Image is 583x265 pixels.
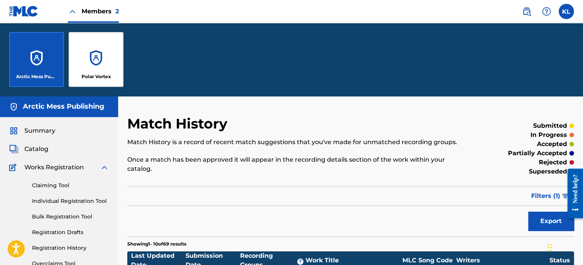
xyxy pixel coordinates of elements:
[82,7,119,16] span: Members
[23,102,104,111] h5: Arctic Mess Publishing
[68,7,77,16] img: Close
[537,140,567,149] p: accepted
[9,145,48,154] a: CatalogCatalog
[519,4,534,19] a: Public Search
[529,167,567,176] p: superseded
[24,163,84,172] span: Works Registration
[522,7,531,16] img: search
[539,158,567,167] p: rejected
[539,4,554,19] div: Help
[530,130,567,140] p: in progress
[9,163,19,172] img: Works Registration
[32,228,109,236] a: Registration Drafts
[32,213,109,221] a: Bulk Registration Tool
[456,256,549,265] div: Writers
[9,126,55,135] a: SummarySummary
[69,32,123,87] a: AccountsPolar Vortex
[32,181,109,190] a: Claiming Tool
[9,6,38,17] img: MLC Logo
[508,149,567,158] p: partially accepted
[9,126,18,135] img: Summary
[297,259,303,265] span: ?
[32,244,109,252] a: Registration History
[527,186,574,206] button: Filters (1)
[399,256,456,265] div: MLC Song Code
[9,145,18,154] img: Catalog
[127,138,471,147] p: Match History is a record of recent match suggestions that you've made for unmatched recording gr...
[32,197,109,205] a: Individual Registration Tool
[16,73,58,80] p: Arctic Mess Publishing
[127,115,231,132] h2: Match History
[542,7,551,16] img: help
[559,4,574,19] div: User Menu
[127,155,471,173] p: Once a match has been approved it will appear in the recording details section of the work within...
[82,73,111,80] p: Polar Vortex
[9,32,64,87] a: AccountsArctic Mess Publishing
[127,241,186,247] p: Showing 1 - 10 of 69 results
[115,8,119,15] span: 2
[531,191,560,201] span: Filters ( 1 )
[24,126,55,135] span: Summary
[547,236,552,259] div: Drag
[100,163,109,172] img: expand
[533,121,567,130] p: submitted
[528,212,574,231] button: Export
[9,102,18,111] img: Accounts
[545,228,583,265] iframe: Chat Widget
[306,256,399,265] div: Work Title
[562,163,583,224] iframe: Resource Center
[24,145,48,154] span: Catalog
